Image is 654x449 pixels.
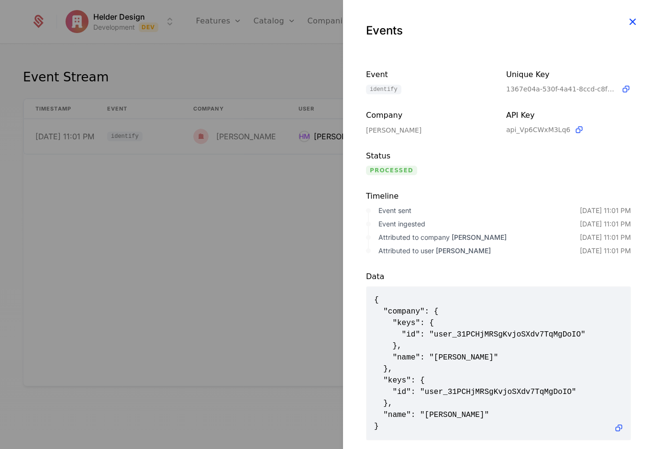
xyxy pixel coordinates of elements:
[506,84,617,94] span: 1367e04a-530f-4a41-8ccd-c8fc4481185a
[378,233,580,242] div: Attributed to company
[366,271,631,282] div: Data
[506,110,631,121] div: API Key
[374,294,623,432] span: { "company": { "keys": { "id": "user_31PCHjMRSgKvjoSXdv7TqMgDoIO" }, "name": "[PERSON_NAME]" }, "...
[452,233,507,241] span: [PERSON_NAME]
[436,247,491,255] span: [PERSON_NAME]
[378,246,580,256] div: Attributed to user
[378,206,580,215] div: Event sent
[366,191,631,202] div: Timeline
[366,85,401,94] span: identify
[580,219,631,229] div: [DATE] 11:01 PM
[366,150,491,162] div: Status
[506,125,570,135] span: api_Vp6CWxM3Lq6
[366,23,631,38] div: Events
[366,69,491,81] div: Event
[378,219,580,229] div: Event ingested
[580,206,631,215] div: [DATE] 11:01 PM
[580,233,631,242] div: [DATE] 11:01 PM
[366,110,491,122] div: Company
[366,166,417,175] span: processed
[506,69,631,80] div: Unique Key
[366,125,491,135] div: [PERSON_NAME]
[580,246,631,256] div: [DATE] 11:01 PM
